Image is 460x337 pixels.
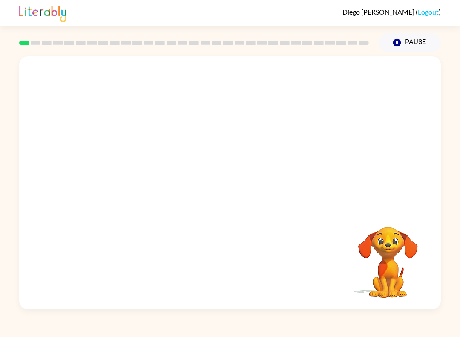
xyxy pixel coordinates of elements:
[379,33,441,52] button: Pause
[345,214,431,299] video: Your browser must support playing .mp4 files to use Literably. Please try using another browser.
[342,8,416,16] span: Diego [PERSON_NAME]
[19,3,66,22] img: Literably
[342,8,441,16] div: ( )
[418,8,439,16] a: Logout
